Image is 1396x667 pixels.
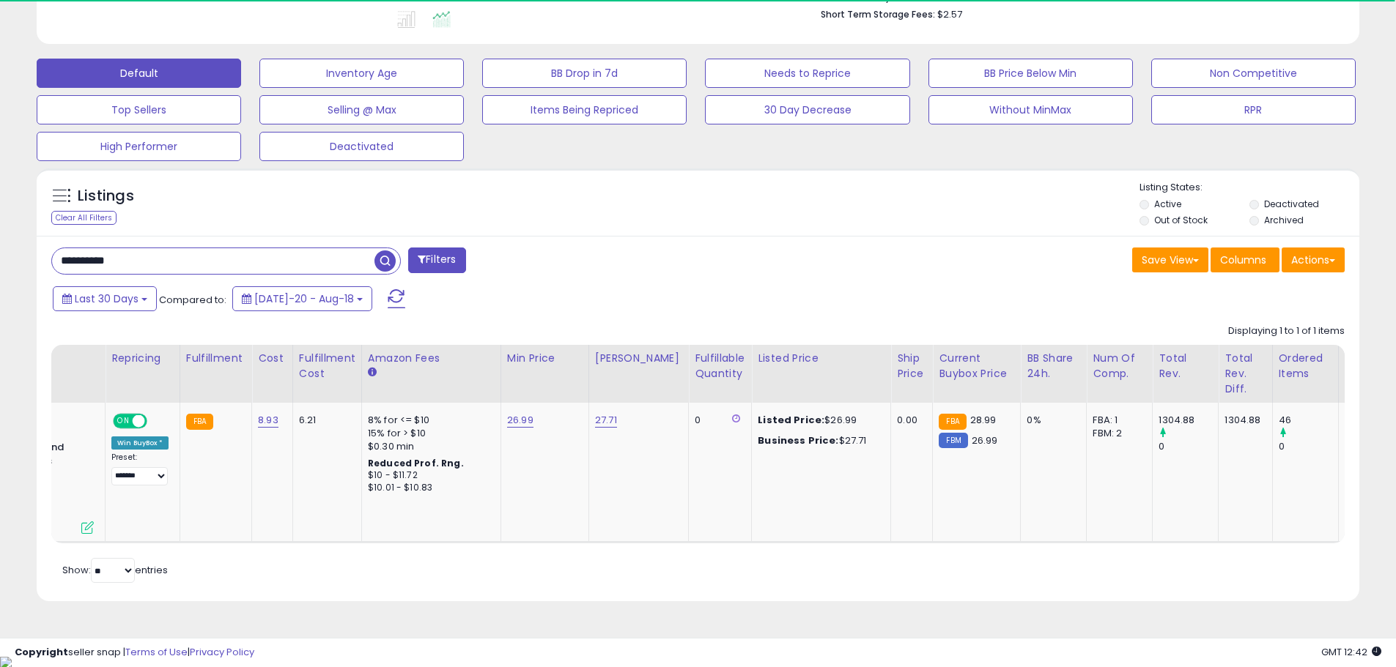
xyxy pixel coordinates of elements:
[758,414,879,427] div: $26.99
[368,414,490,427] div: 8% for <= $10
[368,440,490,453] div: $0.30 min
[190,645,254,659] a: Privacy Policy
[186,414,213,430] small: FBA
[368,457,464,469] b: Reduced Prof. Rng.
[186,351,245,366] div: Fulfillment
[254,291,354,306] span: [DATE]-20 - Aug-18
[595,413,617,428] a: 27.71
[368,351,495,366] div: Amazon Fees
[259,95,464,124] button: Selling @ Max
[758,433,838,447] b: Business Price:
[507,413,533,428] a: 26.99
[159,293,226,307] span: Compared to:
[1159,414,1218,427] div: 1304.88
[78,186,134,206] h5: Listings
[259,59,464,88] button: Inventory Age
[125,645,188,659] a: Terms of Use
[299,351,355,381] div: Fulfillment Cost
[37,132,241,161] button: High Performer
[482,59,687,88] button: BB Drop in 7d
[15,646,254,660] div: seller snap | |
[145,415,169,428] span: OFF
[111,452,169,485] div: Preset:
[258,351,287,366] div: Cost
[1279,440,1338,453] div: 0
[1151,59,1356,88] button: Non Competitive
[51,211,117,225] div: Clear All Filters
[1279,351,1332,381] div: Ordered Items
[1132,247,1208,272] button: Save View
[1093,414,1141,427] div: FBA: 1
[1151,95,1356,124] button: RPR
[1321,645,1381,659] span: 2025-09-18 12:42 GMT
[111,351,174,366] div: Repricing
[758,351,884,366] div: Listed Price
[482,95,687,124] button: Items Being Repriced
[299,414,350,427] div: 6.21
[62,563,168,577] span: Show: entries
[507,351,583,366] div: Min Price
[1154,198,1181,210] label: Active
[897,351,926,381] div: Ship Price
[695,414,740,427] div: 0
[368,427,490,440] div: 15% for > $10
[928,95,1133,124] button: Without MinMax
[758,434,879,447] div: $27.71
[114,415,133,428] span: ON
[1093,351,1146,381] div: Num of Comp.
[1228,324,1345,338] div: Displaying 1 to 1 of 1 items
[368,469,490,482] div: $10 - $11.72
[1220,253,1266,267] span: Columns
[821,8,935,21] b: Short Term Storage Fees:
[37,59,241,88] button: Default
[37,95,241,124] button: Top Sellers
[758,413,824,427] b: Listed Price:
[1279,414,1338,427] div: 46
[939,351,1014,381] div: Current Buybox Price
[1225,351,1266,397] div: Total Rev. Diff.
[1211,247,1279,272] button: Columns
[595,351,682,366] div: [PERSON_NAME]
[972,433,998,447] span: 26.99
[232,286,372,311] button: [DATE]-20 - Aug-18
[928,59,1133,88] button: BB Price Below Min
[258,413,278,428] a: 8.93
[897,414,921,427] div: 0.00
[1159,440,1218,453] div: 0
[75,291,139,306] span: Last 30 Days
[259,132,464,161] button: Deactivated
[939,433,967,448] small: FBM
[15,645,68,659] strong: Copyright
[1264,214,1304,226] label: Archived
[1154,214,1208,226] label: Out of Stock
[53,286,157,311] button: Last 30 Days
[368,366,377,379] small: Amazon Fees.
[939,414,966,430] small: FBA
[1027,351,1080,381] div: BB Share 24h.
[408,247,465,273] button: Filters
[1159,351,1212,381] div: Total Rev.
[695,351,745,381] div: Fulfillable Quantity
[970,413,997,427] span: 28.99
[1264,198,1319,210] label: Deactivated
[1093,427,1141,440] div: FBM: 2
[111,436,169,450] div: Win BuyBox *
[705,95,909,124] button: 30 Day Decrease
[368,482,490,494] div: $10.01 - $10.83
[1027,414,1075,427] div: 0%
[1140,181,1359,195] p: Listing States:
[705,59,909,88] button: Needs to Reprice
[1282,247,1345,272] button: Actions
[937,7,962,21] span: $2.57
[1225,414,1260,427] div: 1304.88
